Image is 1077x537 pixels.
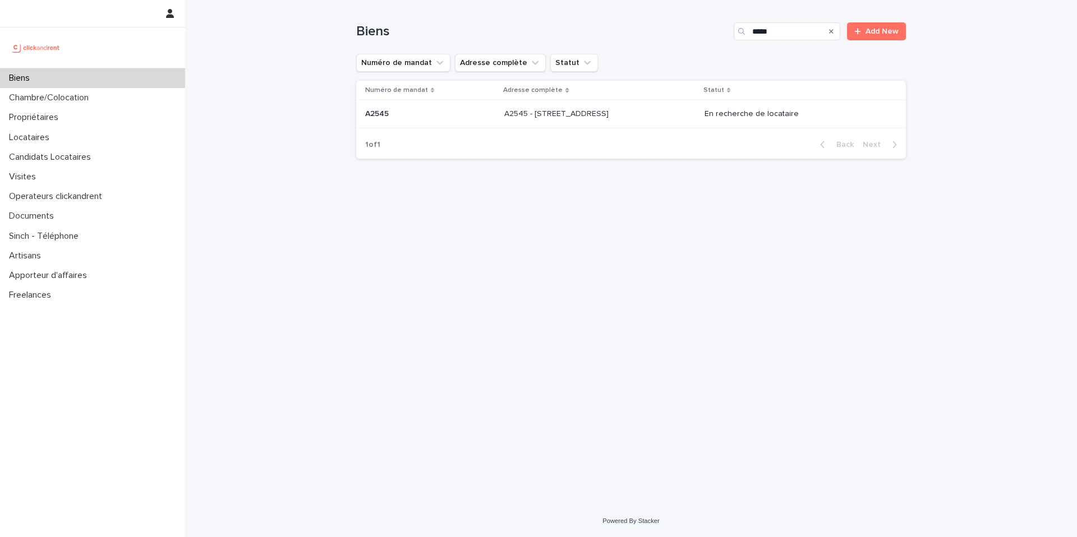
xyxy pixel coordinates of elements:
p: Freelances [4,290,60,300]
button: Back [811,140,858,150]
p: A2545 - [STREET_ADDRESS] [504,107,611,119]
p: A2545 [365,107,391,119]
p: Visites [4,172,45,182]
span: Next [863,141,887,149]
p: 1 of 1 [356,131,389,159]
p: Sinch - Téléphone [4,231,88,242]
p: Artisans [4,251,50,261]
button: Statut [550,54,598,72]
button: Numéro de mandat [356,54,450,72]
p: Apporteur d'affaires [4,270,96,281]
a: Powered By Stacker [602,517,659,524]
button: Adresse complète [455,54,546,72]
p: Chambre/Colocation [4,92,98,103]
p: Operateurs clickandrent [4,191,111,202]
p: Documents [4,211,63,221]
p: Adresse complète [503,84,563,96]
p: Candidats Locataires [4,152,100,163]
p: Propriétaires [4,112,67,123]
span: Add New [866,27,899,35]
p: Locataires [4,132,58,143]
h1: Biens [356,24,729,40]
img: UCB0brd3T0yccxBKYDjQ [9,36,63,59]
tr: A2545A2545 A2545 - [STREET_ADDRESS]A2545 - [STREET_ADDRESS] En recherche de locataire [356,100,906,128]
a: Add New [847,22,906,40]
button: Next [858,140,906,150]
input: Search [734,22,840,40]
p: Statut [703,84,724,96]
p: En recherche de locataire [705,109,888,119]
p: Biens [4,73,39,84]
p: Numéro de mandat [365,84,428,96]
span: Back [830,141,854,149]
